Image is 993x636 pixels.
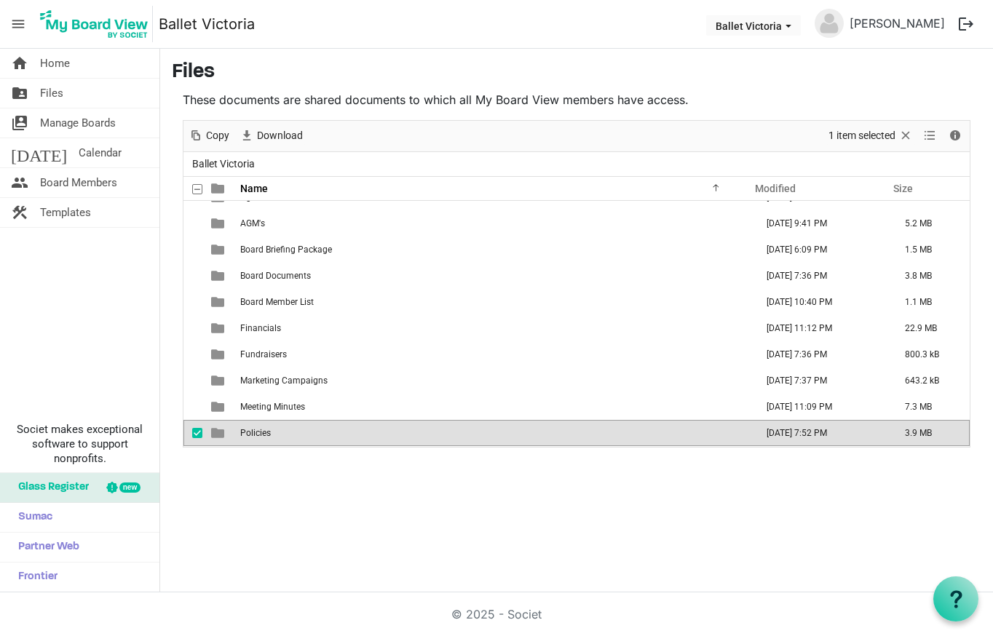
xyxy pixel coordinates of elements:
button: Copy [186,127,232,145]
td: Meeting Minutes is template cell column header Name [236,394,751,420]
td: 1.1 MB is template cell column header Size [890,289,970,315]
span: Marketing Campaigns [240,375,328,386]
td: 1.5 MB is template cell column header Size [890,236,970,263]
td: June 24, 2025 11:12 PM column header Modified [751,315,890,341]
td: is template cell column header type [202,236,236,263]
td: checkbox [183,263,202,289]
span: AGM's [240,218,265,228]
span: Copy [205,127,231,145]
td: checkbox [183,236,202,263]
button: Selection [826,127,916,145]
td: is template cell column header type [202,315,236,341]
span: Size [893,183,913,194]
td: 3.8 MB is template cell column header Size [890,263,970,289]
span: Download [256,127,304,145]
button: Details [946,127,965,145]
span: Frontier [11,563,58,592]
span: people [11,168,28,197]
span: Policies [240,428,271,438]
td: checkbox [183,367,202,394]
button: Ballet Victoria dropdownbutton [706,15,801,36]
td: checkbox [183,315,202,341]
div: Copy [183,121,234,151]
td: Marketing Campaigns is template cell column header Name [236,367,751,394]
div: Download [234,121,308,151]
span: Board Member List [240,297,314,307]
td: Board Briefing Package is template cell column header Name [236,236,751,263]
td: is template cell column header type [202,367,236,394]
span: Financials [240,323,281,333]
td: checkbox [183,394,202,420]
td: 5.2 MB is template cell column header Size [890,210,970,236]
td: Financials is template cell column header Name [236,315,751,341]
td: is template cell column header type [202,394,236,420]
span: Agenda's [240,192,277,202]
td: June 25, 2025 11:09 PM column header Modified [751,394,890,420]
span: menu [4,10,32,38]
span: Files [40,79,63,108]
a: My Board View Logo [36,6,159,42]
span: home [11,49,28,78]
span: construction [11,198,28,227]
td: November 20, 2024 10:40 PM column header Modified [751,289,890,315]
span: [DATE] [11,138,67,167]
span: Glass Register [11,473,89,502]
td: is template cell column header type [202,210,236,236]
td: 7.3 MB is template cell column header Size [890,394,970,420]
td: Board Documents is template cell column header Name [236,263,751,289]
span: Home [40,49,70,78]
div: Clear selection [823,121,918,151]
span: Partner Web [11,533,79,562]
span: Board Documents [240,271,311,281]
td: checkbox [183,341,202,367]
td: 22.9 MB is template cell column header Size [890,315,970,341]
button: logout [951,9,981,39]
div: View [918,121,943,151]
td: Policies is template cell column header Name [236,420,751,446]
td: is template cell column header type [202,420,236,446]
span: 1 item selected [827,127,897,145]
span: Name [240,183,268,194]
a: © 2025 - Societ [451,607,542,621]
td: checkbox [183,420,202,446]
td: August 11, 2025 7:52 PM column header Modified [751,420,890,446]
img: no-profile-picture.svg [815,9,844,38]
img: My Board View Logo [36,6,153,42]
span: Calendar [79,138,122,167]
span: Board Briefing Package [240,245,332,255]
td: is template cell column header type [202,341,236,367]
div: Details [943,121,968,151]
div: new [119,482,141,493]
span: Manage Boards [40,108,116,138]
span: Ballet Victoria [189,155,258,173]
td: is template cell column header type [202,263,236,289]
td: December 02, 2024 9:41 PM column header Modified [751,210,890,236]
td: 643.2 kB is template cell column header Size [890,367,970,394]
td: February 01, 2022 6:09 PM column header Modified [751,236,890,263]
td: 800.3 kB is template cell column header Size [890,341,970,367]
span: Meeting Minutes [240,402,305,412]
span: Templates [40,198,91,227]
td: is template cell column header type [202,289,236,315]
h3: Files [172,60,981,85]
a: [PERSON_NAME] [844,9,951,38]
td: November 12, 2024 7:36 PM column header Modified [751,341,890,367]
td: 3.9 MB is template cell column header Size [890,420,970,446]
p: These documents are shared documents to which all My Board View members have access. [183,91,970,108]
span: folder_shared [11,79,28,108]
td: AGM's is template cell column header Name [236,210,751,236]
td: November 12, 2024 7:36 PM column header Modified [751,263,890,289]
span: switch_account [11,108,28,138]
td: checkbox [183,289,202,315]
span: Modified [755,183,796,194]
td: Board Member List is template cell column header Name [236,289,751,315]
button: Download [237,127,306,145]
button: View dropdownbutton [921,127,938,145]
span: Sumac [11,503,52,532]
td: checkbox [183,210,202,236]
span: Fundraisers [240,349,287,359]
span: Societ makes exceptional software to support nonprofits. [7,422,153,466]
td: November 12, 2024 7:37 PM column header Modified [751,367,890,394]
td: Fundraisers is template cell column header Name [236,341,751,367]
a: Ballet Victoria [159,9,255,39]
